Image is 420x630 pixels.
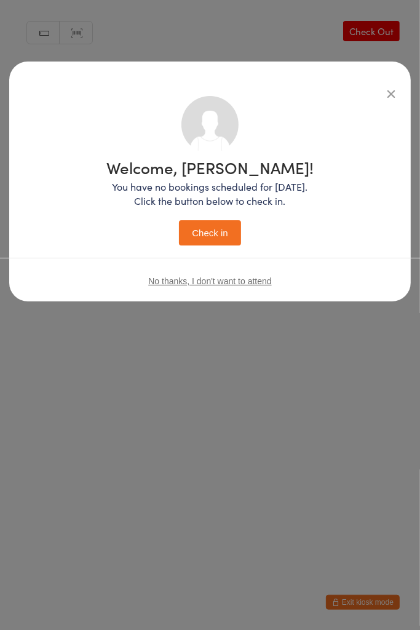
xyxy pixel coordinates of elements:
[148,276,271,286] button: No thanks, I don't want to attend
[179,220,240,245] button: Check in
[106,180,314,208] p: You have no bookings scheduled for [DATE]. Click the button below to check in.
[106,159,314,175] h1: Welcome, [PERSON_NAME]!
[181,96,239,153] img: no_photo.png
